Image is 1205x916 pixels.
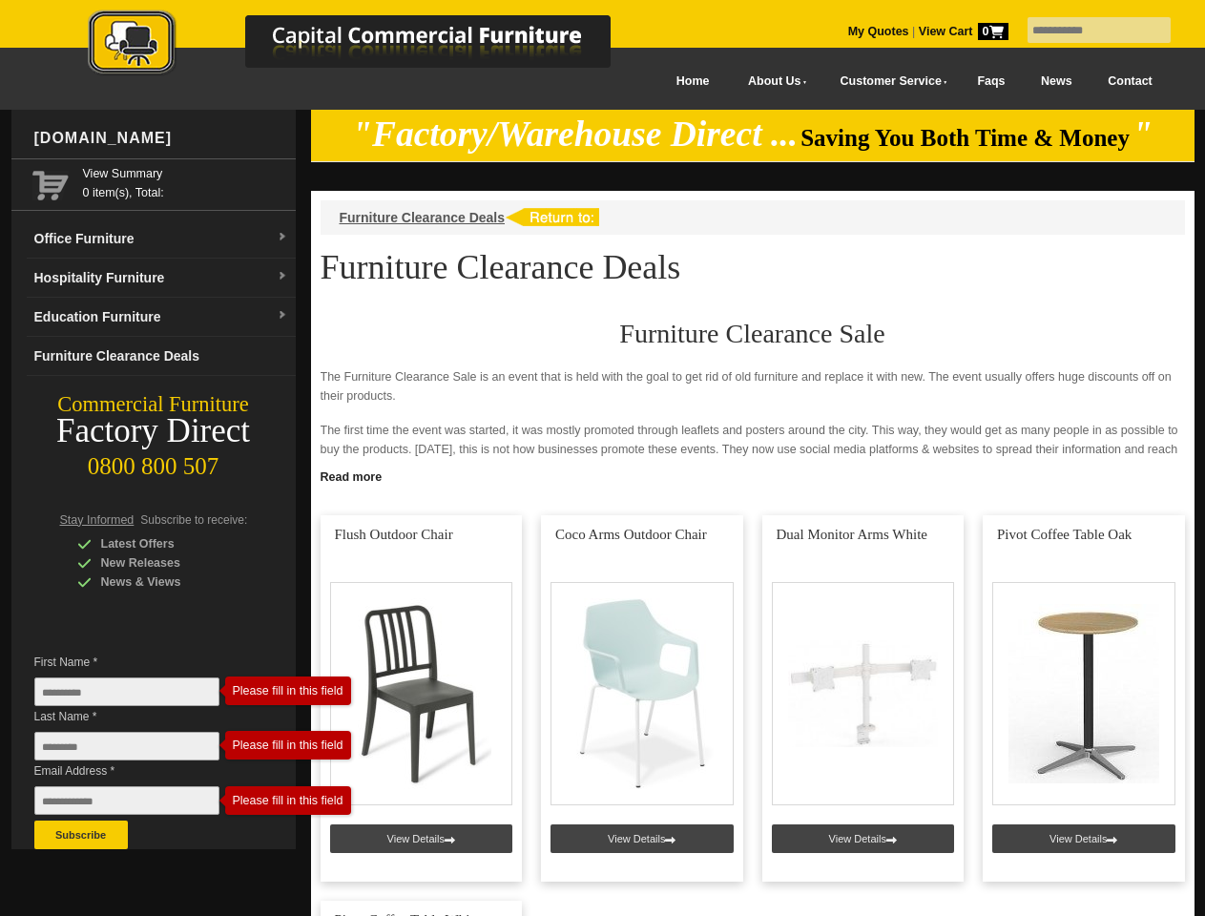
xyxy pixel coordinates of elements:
[915,25,1008,38] a: View Cart0
[321,421,1185,478] p: The first time the event was started, it was mostly promoted through leaflets and posters around ...
[277,310,288,322] img: dropdown
[34,821,128,849] button: Subscribe
[83,164,288,199] span: 0 item(s), Total:
[505,208,599,226] img: return to
[321,320,1185,348] h2: Furniture Clearance Sale
[321,367,1185,406] p: The Furniture Clearance Sale is an event that is held with the goal to get rid of old furniture a...
[11,418,296,445] div: Factory Direct
[352,114,798,154] em: "Factory/Warehouse Direct ...
[727,60,819,103] a: About Us
[34,786,219,815] input: Email Address *
[34,732,219,760] input: Last Name *
[27,298,296,337] a: Education Furnituredropdown
[34,707,248,726] span: Last Name *
[978,23,1008,40] span: 0
[27,259,296,298] a: Hospitality Furnituredropdown
[35,10,703,79] img: Capital Commercial Furniture Logo
[77,534,259,553] div: Latest Offers
[233,794,343,807] div: Please fill in this field
[848,25,909,38] a: My Quotes
[34,761,248,781] span: Email Address *
[277,232,288,243] img: dropdown
[277,271,288,282] img: dropdown
[340,210,506,225] a: Furniture Clearance Deals
[140,513,247,527] span: Subscribe to receive:
[27,337,296,376] a: Furniture Clearance Deals
[60,513,135,527] span: Stay Informed
[321,249,1185,285] h1: Furniture Clearance Deals
[1090,60,1170,103] a: Contact
[233,684,343,697] div: Please fill in this field
[11,391,296,418] div: Commercial Furniture
[800,125,1130,151] span: Saving You Both Time & Money
[311,463,1195,487] a: Click to read more
[77,553,259,572] div: New Releases
[34,653,248,672] span: First Name *
[233,739,343,752] div: Please fill in this field
[1023,60,1090,103] a: News
[919,25,1008,38] strong: View Cart
[83,164,288,183] a: View Summary
[77,572,259,592] div: News & Views
[35,10,703,85] a: Capital Commercial Furniture Logo
[34,677,219,706] input: First Name *
[960,60,1024,103] a: Faqs
[27,110,296,167] div: [DOMAIN_NAME]
[27,219,296,259] a: Office Furnituredropdown
[819,60,959,103] a: Customer Service
[1132,114,1153,154] em: "
[11,444,296,480] div: 0800 800 507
